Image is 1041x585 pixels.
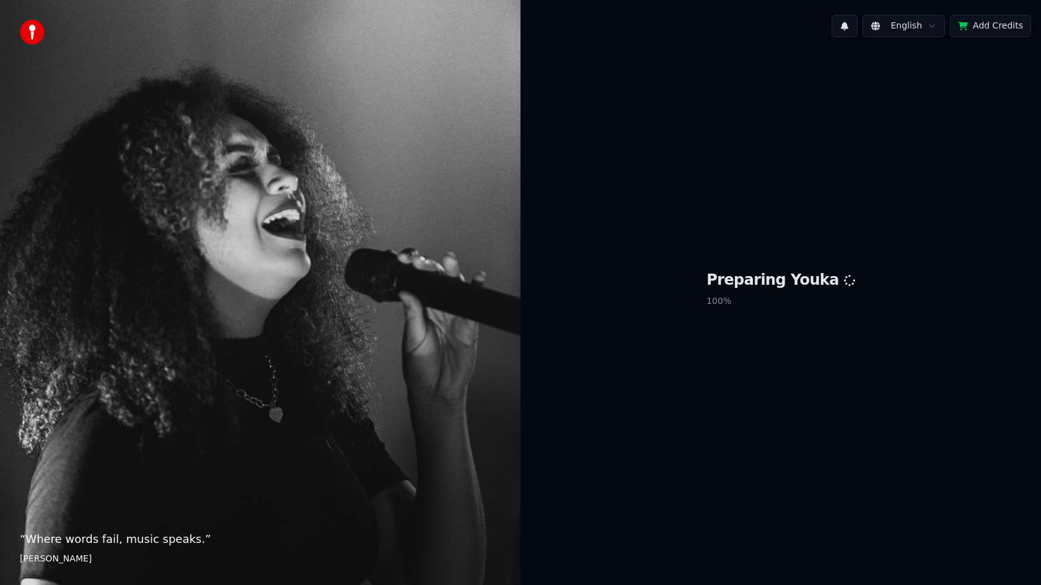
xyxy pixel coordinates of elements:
p: “ Where words fail, music speaks. ” [20,531,501,548]
button: Add Credits [950,15,1031,37]
img: youka [20,20,45,45]
p: 100 % [706,290,855,313]
h1: Preparing Youka [706,271,855,290]
footer: [PERSON_NAME] [20,553,501,565]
